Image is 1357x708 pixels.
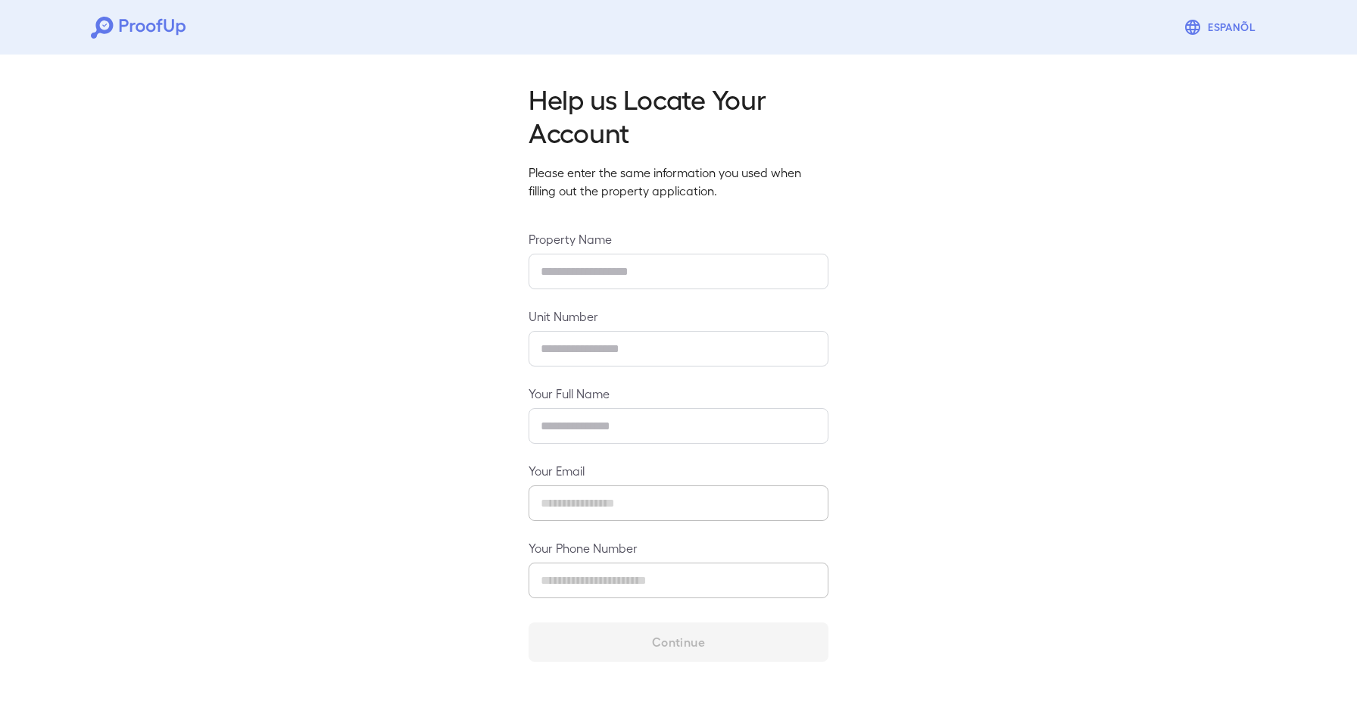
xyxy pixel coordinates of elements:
[529,307,828,325] label: Unit Number
[1178,12,1266,42] button: Espanõl
[529,385,828,402] label: Your Full Name
[529,539,828,557] label: Your Phone Number
[529,230,828,248] label: Property Name
[529,462,828,479] label: Your Email
[529,164,828,200] p: Please enter the same information you used when filling out the property application.
[529,82,828,148] h2: Help us Locate Your Account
